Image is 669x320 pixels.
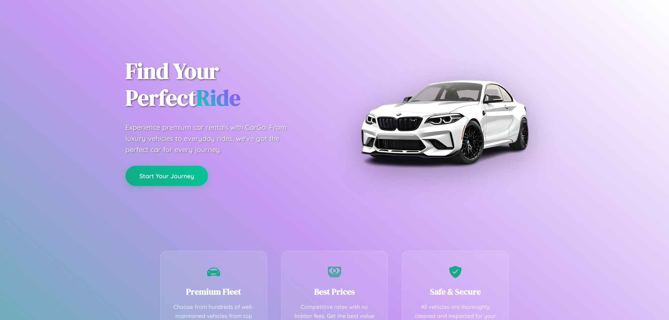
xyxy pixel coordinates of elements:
[125,58,324,111] h1: Find Your Perfect
[413,286,498,297] h3: Safe & Secure
[196,83,240,113] span: Ride
[292,286,377,297] h3: Best Prices
[125,166,208,186] button: Start Your Journey
[357,35,531,209] img: Premium BMW car rental vehicle
[171,286,256,297] h3: Premium Fleet
[125,122,300,155] p: Experience premium car rentals with CarGo. From luxury vehicles to everyday rides, we've got the ...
